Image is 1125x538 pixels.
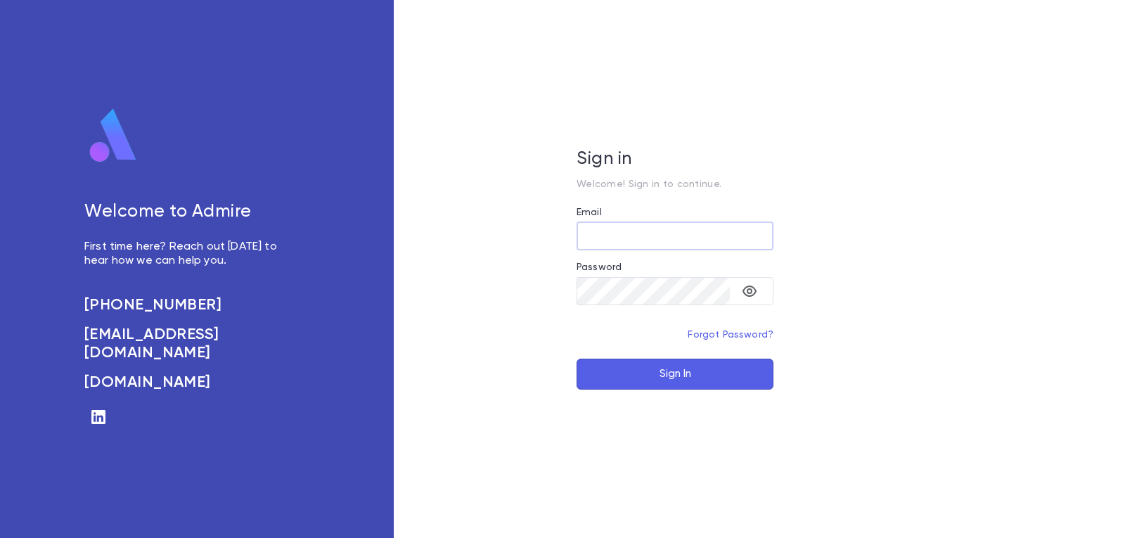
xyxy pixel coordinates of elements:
[688,330,773,340] a: Forgot Password?
[735,277,764,305] button: toggle password visibility
[577,207,602,218] label: Email
[577,359,773,390] button: Sign In
[84,373,292,392] a: [DOMAIN_NAME]
[84,108,142,164] img: logo
[84,326,292,362] a: [EMAIL_ADDRESS][DOMAIN_NAME]
[84,202,292,223] h5: Welcome to Admire
[577,262,622,273] label: Password
[84,240,292,268] p: First time here? Reach out [DATE] to hear how we can help you.
[577,149,773,170] h5: Sign in
[84,296,292,314] a: [PHONE_NUMBER]
[577,179,773,190] p: Welcome! Sign in to continue.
